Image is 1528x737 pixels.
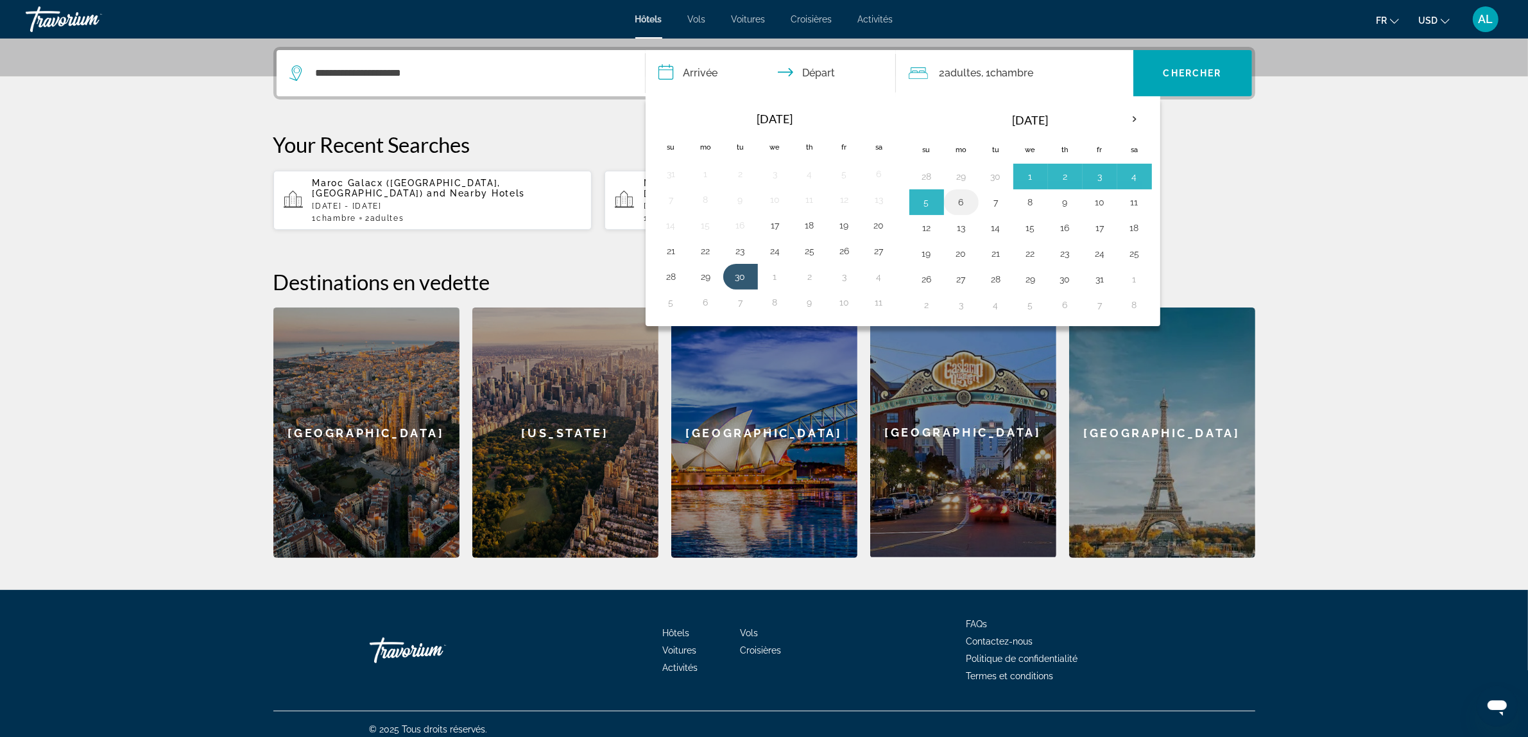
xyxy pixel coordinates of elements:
[951,245,972,263] button: Day 20
[869,191,889,209] button: Day 13
[800,216,820,234] button: Day 18
[834,216,855,234] button: Day 19
[273,269,1255,295] h2: Destinations en vedette
[313,178,501,198] span: Maroc Galacx ([GEOGRAPHIC_DATA], [GEOGRAPHIC_DATA])
[1020,168,1041,186] button: Day 1
[1055,270,1076,288] button: Day 30
[966,654,1078,664] span: Politique de confidentialité
[644,214,687,223] span: 1
[916,270,937,288] button: Day 26
[951,168,972,186] button: Day 29
[730,242,751,260] button: Day 23
[869,216,889,234] button: Day 20
[730,191,751,209] button: Day 9
[730,165,751,183] button: Day 2
[661,191,682,209] button: Day 7
[688,14,706,24] span: Vols
[765,242,785,260] button: Day 24
[1376,15,1387,26] span: fr
[1163,68,1222,78] span: Chercher
[916,245,937,263] button: Day 19
[740,645,781,655] a: Croisières
[671,308,857,558] a: [GEOGRAPHIC_DATA]
[1090,168,1110,186] button: Day 3
[1020,296,1041,314] button: Day 5
[605,170,923,230] button: Maroc Galacx ([GEOGRAPHIC_DATA], [GEOGRAPHIC_DATA]) and Nearby Hotels[DATE] - [DATE]1Chambre2Adultes
[986,219,1006,237] button: Day 14
[472,308,658,558] a: [US_STATE]
[696,293,716,311] button: Day 6
[661,216,682,234] button: Day 14
[730,268,751,286] button: Day 30
[1020,193,1041,211] button: Day 8
[1418,11,1450,30] button: Change currency
[986,296,1006,314] button: Day 4
[1090,219,1110,237] button: Day 17
[696,268,716,286] button: Day 29
[1020,219,1041,237] button: Day 15
[951,219,972,237] button: Day 13
[273,132,1255,157] p: Your Recent Searches
[365,214,404,223] span: 2
[951,193,972,211] button: Day 6
[869,165,889,183] button: Day 6
[370,214,404,223] span: Adultes
[800,191,820,209] button: Day 11
[427,188,525,198] span: and Nearby Hotels
[1133,50,1252,96] button: Chercher
[834,293,855,311] button: Day 10
[696,165,716,183] button: Day 1
[661,293,682,311] button: Day 5
[662,628,689,638] span: Hôtels
[765,216,785,234] button: Day 17
[732,14,766,24] span: Voitures
[966,671,1054,681] a: Termes et conditions
[1124,245,1145,263] button: Day 25
[1055,168,1076,186] button: Day 2
[791,14,832,24] a: Croisières
[644,178,832,198] span: Maroc Galacx ([GEOGRAPHIC_DATA], [GEOGRAPHIC_DATA])
[986,193,1006,211] button: Day 7
[951,270,972,288] button: Day 27
[916,193,937,211] button: Day 5
[370,724,488,734] span: © 2025 Tous droits réservés.
[696,191,716,209] button: Day 8
[986,245,1006,263] button: Day 21
[662,645,696,655] span: Voitures
[966,636,1033,646] a: Contactez-nous
[689,105,862,133] th: [DATE]
[370,631,498,670] a: Travorium
[869,293,889,311] button: Day 11
[1124,270,1145,288] button: Day 1
[991,67,1034,79] span: Chambre
[940,64,982,82] span: 2
[1055,219,1076,237] button: Day 16
[800,242,820,260] button: Day 25
[635,14,662,24] a: Hôtels
[966,619,988,629] a: FAQs
[730,293,751,311] button: Day 7
[1069,308,1255,558] a: [GEOGRAPHIC_DATA]
[800,293,820,311] button: Day 9
[1055,296,1076,314] button: Day 6
[916,296,937,314] button: Day 2
[1124,296,1145,314] button: Day 8
[951,296,972,314] button: Day 3
[916,219,937,237] button: Day 12
[986,168,1006,186] button: Day 30
[944,105,1117,135] th: [DATE]
[1479,13,1493,26] span: AL
[646,50,896,96] button: Check in and out dates
[26,3,154,36] a: Travorium
[730,216,751,234] button: Day 16
[1117,105,1152,134] button: Next month
[1090,193,1110,211] button: Day 10
[916,168,937,186] button: Day 28
[1376,11,1399,30] button: Change language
